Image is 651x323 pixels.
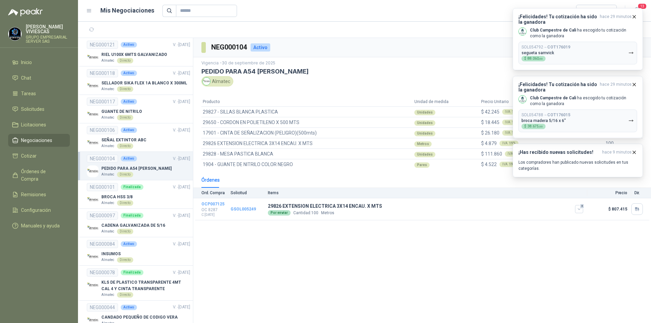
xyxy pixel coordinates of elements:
[87,41,118,49] div: NEG000121
[8,188,70,201] a: Remisiones
[87,69,190,92] a: NEG000118ActivoV. -[DATE] Company LogoSELLADOR SIKA FLEX 1A BLANCO X 300MLAlmatecDirecto
[87,240,190,263] a: NEG000084ActivoV. -[DATE] Company LogoINSUMOSAlmatecDirecto
[539,125,543,128] span: ,00
[201,60,643,66] p: Vigencia - 30 de septiembre de 2025
[173,156,190,161] span: V. - [DATE]
[87,98,118,106] div: NEG000117
[203,150,273,158] span: 29828 - MESA PASTICA BLANCA
[539,57,543,60] span: ,00
[631,188,651,198] th: Dir.
[580,203,585,209] span: 4
[101,279,190,292] p: KLS DE PLASTICO TRANSPARENTE 4MT CAL 4 Y CINTA TRANSPARENTE
[87,183,190,206] a: NEG000101FinalizadaV. -[DATE] Company LogoBROCA HSS 3/8AlmatecDirecto
[101,200,114,206] p: Almatec
[173,128,190,133] span: V. - [DATE]
[101,80,187,86] p: SELLADOR SIKA FLEX 1A BLANCO X 300ML
[499,141,518,146] div: IVA
[518,82,597,93] h3: ¡Felicidades! Tu cotización ha sido la ganadora
[518,42,637,64] button: SOL054792→COT176019segueta samvick$88.060,00
[87,194,99,206] img: Company Logo
[530,28,576,33] b: Club Campestre de Cali
[87,126,118,134] div: NEG000106
[101,222,165,229] p: CADENA GALVANIZADA DE 5/16
[87,69,118,77] div: NEG000118
[87,251,99,263] img: Company Logo
[268,210,291,216] div: Por enviar
[8,56,70,69] a: Inicio
[414,131,435,136] div: Unidades
[117,200,133,206] div: Directo
[518,149,599,155] h3: ¡Has recibido nuevas solicitudes!
[499,162,518,167] div: IVA
[203,108,278,116] span: 29827 - SILLAS BLANCA PLASTICA
[101,292,114,298] p: Almatec
[173,242,190,246] span: V. - [DATE]
[121,305,137,310] div: Activo
[117,257,133,263] div: Directo
[173,305,190,309] span: V. - [DATE]
[481,119,499,126] span: $ 18.445
[21,168,63,183] span: Órdenes de Compra
[203,161,293,168] span: 1904 - GUANTE DE NITRILO COLOR NEGRO
[117,292,133,298] div: Directo
[413,97,480,106] th: Unidad de medida
[193,188,231,198] th: Ord. Compra
[203,119,299,126] span: 29650 - CORDON EN POLIETILENO X 500 MTS
[121,270,143,275] div: Finalizada
[173,99,190,104] span: V. - [DATE]
[101,108,142,115] p: GUANTE DE NITRILO
[521,51,554,55] p: segueta samvick
[8,134,70,147] a: Negociaciones
[481,140,497,147] span: $ 4.879
[87,98,190,120] a: NEG000117ActivoV. -[DATE] Company LogoGUANTE DE NITRILOAlmatecDirecto
[101,194,133,200] p: BROCA HSS 3/8
[203,129,317,137] span: 17901 - CINTA DE SEÑALIZACION (PELIGRO)(500mts)
[509,163,516,166] b: 19 %
[414,120,435,126] div: Unidades
[26,24,70,34] p: [PERSON_NAME] VIVIESCAS
[521,45,570,50] p: SOL054792 →
[8,8,43,16] img: Logo peakr
[203,78,210,85] img: Company Logo
[21,90,36,97] span: Tareas
[631,5,643,17] button: 13
[26,35,70,43] p: GRUPO EMPRESARIAL SERVER SAS
[21,105,44,113] span: Solicitudes
[211,42,248,53] h3: NEG000104
[231,207,256,211] a: GSOL005249
[602,149,632,155] span: hace 9 minutos
[512,110,518,114] b: 19 %
[637,3,647,9] span: 13
[173,185,190,189] span: V. - [DATE]
[203,140,313,147] span: 29826 EXTENSION ELECTRICA 3X14 ENCAU. X MTS
[311,210,318,215] span: 100
[600,14,632,25] span: hace 29 minutos
[512,131,518,135] b: 19 %
[173,71,190,76] span: V. - [DATE]
[121,70,137,76] div: Activo
[101,52,167,58] p: RIEL U100X 6MTS GALVANIZADO
[231,188,268,198] th: Solicitud
[414,141,432,147] div: Metros
[201,202,224,206] a: OCP007125
[117,143,133,149] div: Directo
[87,155,190,177] a: NEG000104ActivoV. -[DATE] Company LogoPEDIDO PARA A54 [PERSON_NAME]AlmatecDirecto
[101,137,146,143] p: SEÑAL EXTINTOR ABC
[8,118,70,131] a: Licitaciones
[547,113,570,117] b: COT176015
[580,6,613,16] span: Todas
[121,241,137,247] div: Activo
[21,191,46,198] span: Remisiones
[173,213,190,218] span: V. - [DATE]
[528,125,543,128] span: 38.675
[502,130,521,136] div: IVA
[201,76,233,86] div: Almatec
[87,183,118,191] div: NEG000101
[481,108,499,116] span: $ 42.245
[481,129,499,137] span: $ 26.180
[121,213,143,218] div: Finalizada
[87,222,99,234] img: Company Logo
[481,161,497,168] span: $ 4.522
[121,99,137,104] div: Activo
[414,162,430,168] div: Pares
